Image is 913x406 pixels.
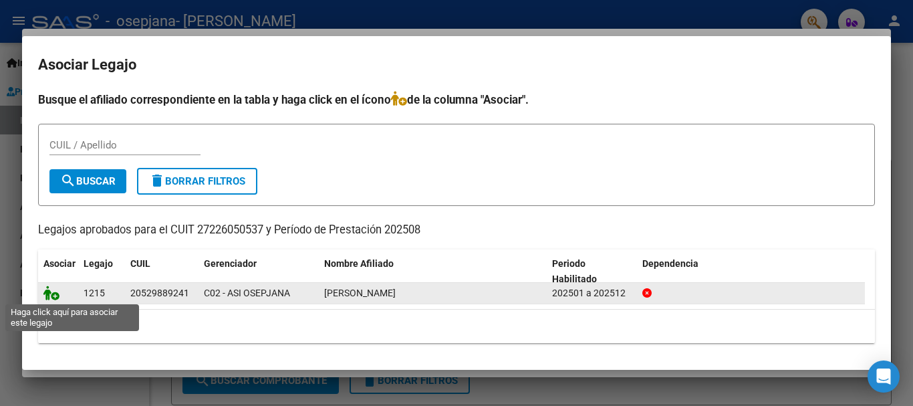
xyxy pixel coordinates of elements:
[137,168,257,195] button: Borrar Filtros
[125,249,199,294] datatable-header-cell: CUIL
[130,258,150,269] span: CUIL
[38,310,875,343] div: 1 registros
[38,222,875,239] p: Legajos aprobados para el CUIT 27226050537 y Período de Prestación 202508
[547,249,637,294] datatable-header-cell: Periodo Habilitado
[60,175,116,187] span: Buscar
[552,258,597,284] span: Periodo Habilitado
[49,169,126,193] button: Buscar
[38,91,875,108] h4: Busque el afiliado correspondiente en la tabla y haga click en el ícono de la columna "Asociar".
[130,286,189,301] div: 20529889241
[199,249,319,294] datatable-header-cell: Gerenciador
[324,288,396,298] span: MENDIETA FRANCO SIMON
[324,258,394,269] span: Nombre Afiliado
[637,249,865,294] datatable-header-cell: Dependencia
[84,258,113,269] span: Legajo
[38,52,875,78] h2: Asociar Legajo
[204,288,290,298] span: C02 - ASI OSEPJANA
[38,249,78,294] datatable-header-cell: Asociar
[60,173,76,189] mat-icon: search
[552,286,632,301] div: 202501 a 202512
[204,258,257,269] span: Gerenciador
[642,258,698,269] span: Dependencia
[78,249,125,294] datatable-header-cell: Legajo
[84,288,105,298] span: 1215
[149,173,165,189] mat-icon: delete
[319,249,547,294] datatable-header-cell: Nombre Afiliado
[149,175,245,187] span: Borrar Filtros
[868,361,900,393] div: Open Intercom Messenger
[43,258,76,269] span: Asociar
